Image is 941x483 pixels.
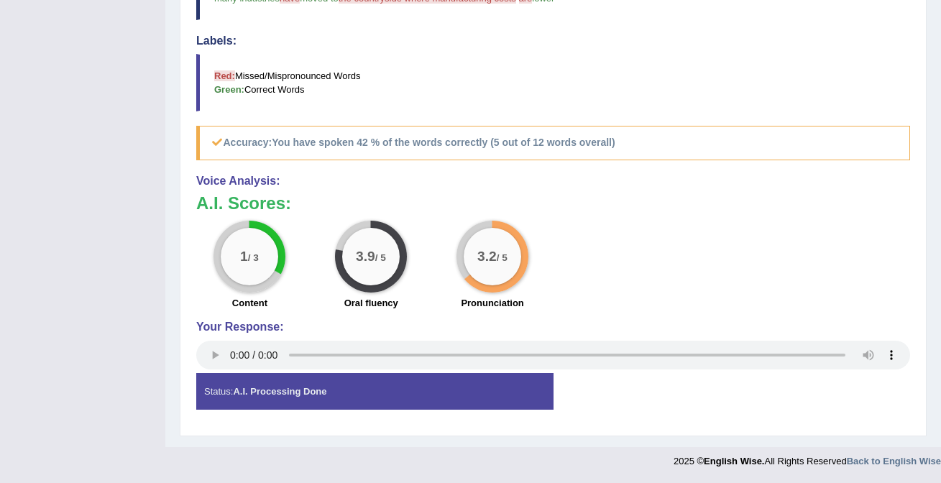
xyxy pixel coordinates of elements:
a: Back to English Wise [847,456,941,466]
small: / 5 [497,252,508,263]
blockquote: Missed/Mispronounced Words Correct Words [196,54,910,111]
big: 1 [240,249,248,264]
big: 3.2 [477,249,497,264]
label: Content [232,296,267,310]
h4: Voice Analysis: [196,175,910,188]
strong: English Wise. [704,456,764,466]
b: You have spoken 42 % of the words correctly (5 out of 12 words overall) [272,137,615,148]
label: Oral fluency [344,296,398,310]
b: Green: [214,84,244,95]
h5: Accuracy: [196,126,910,160]
div: 2025 © All Rights Reserved [674,447,941,468]
h4: Labels: [196,34,910,47]
label: Pronunciation [461,296,523,310]
big: 3.9 [356,249,375,264]
b: Red: [214,70,235,81]
b: A.I. Scores: [196,193,291,213]
div: Status: [196,373,554,410]
small: / 3 [248,252,259,263]
strong: A.I. Processing Done [233,386,326,397]
small: / 5 [375,252,386,263]
h4: Your Response: [196,321,910,333]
